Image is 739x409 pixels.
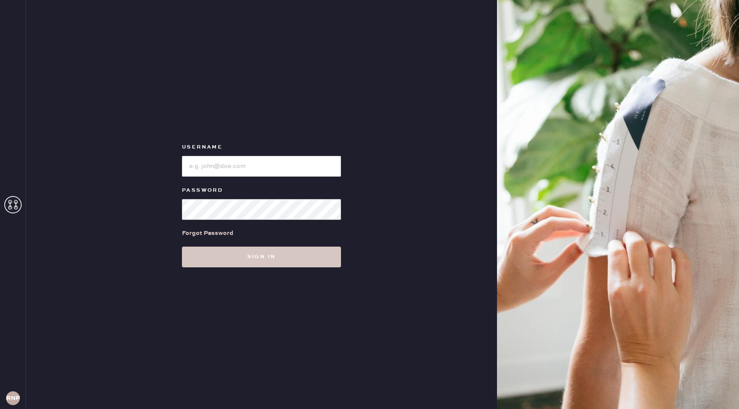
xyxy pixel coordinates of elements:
[182,185,341,196] label: Password
[182,142,341,152] label: Username
[182,220,233,247] a: Forgot Password
[6,395,20,401] h3: RNPA
[182,228,233,238] div: Forgot Password
[182,156,341,177] input: e.g. john@doe.com
[182,247,341,267] button: Sign in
